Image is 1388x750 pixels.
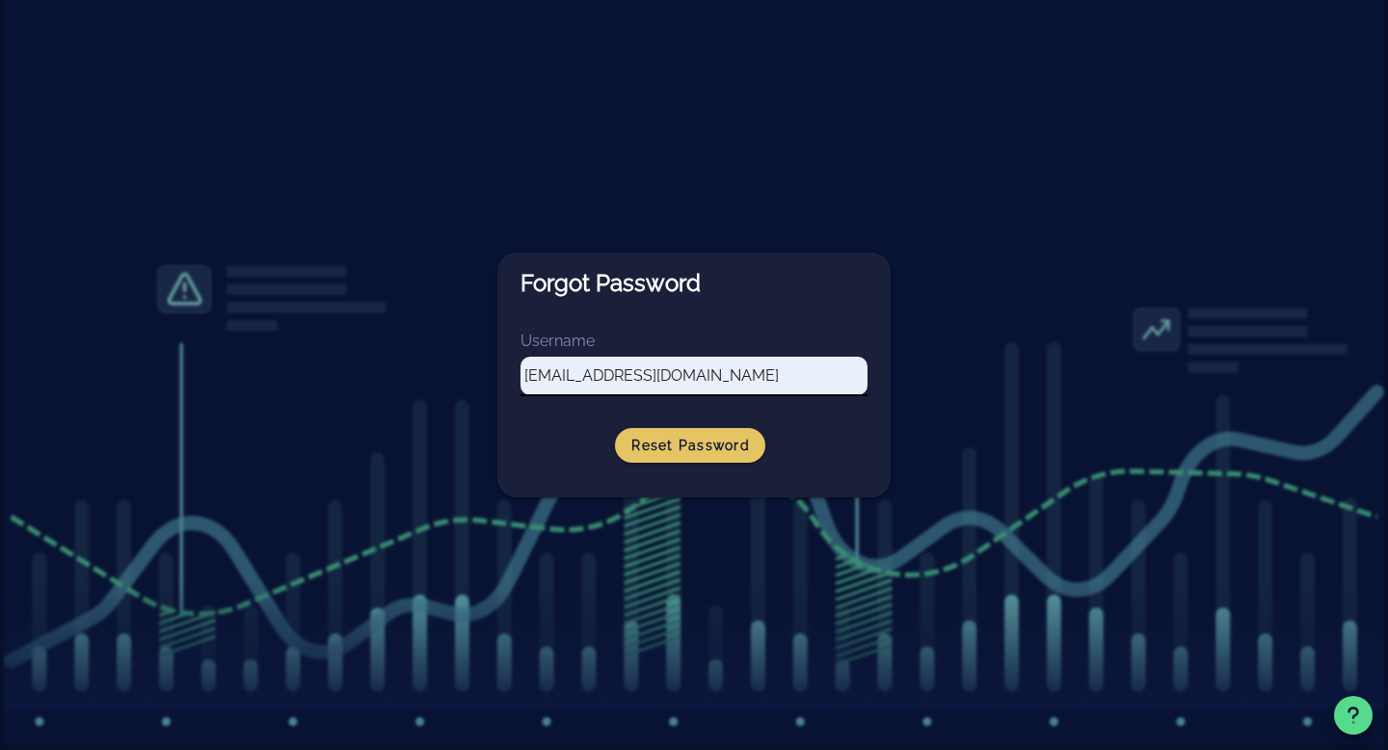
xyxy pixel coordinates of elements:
[630,438,750,453] span: Reset Password
[520,332,595,350] label: Username
[497,253,891,330] button: Forgot Password
[520,268,701,299] h1: Forgot Password
[615,428,765,463] button: Reset Password
[1334,696,1373,735] button: Support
